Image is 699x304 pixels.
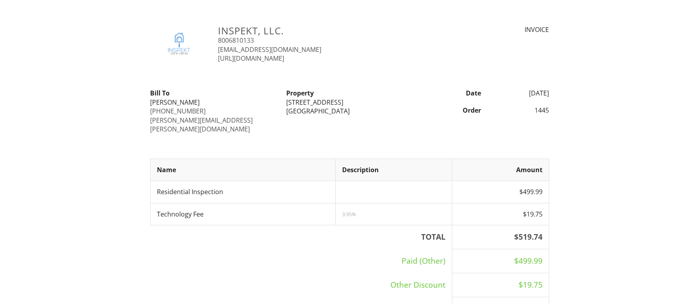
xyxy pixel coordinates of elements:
[335,159,452,181] th: Description
[342,211,446,217] div: 3.95%
[452,273,549,297] td: $19.75
[150,116,253,133] a: [PERSON_NAME][EMAIL_ADDRESS][PERSON_NAME][DOMAIN_NAME]
[286,89,314,97] strong: Property
[218,36,254,45] a: 8006810133
[218,45,321,54] a: [EMAIL_ADDRESS][DOMAIN_NAME]
[150,107,206,115] a: [PHONE_NUMBER]
[150,25,209,62] img: Inspekt.jpg
[150,159,335,181] th: Name
[418,89,486,97] div: Date
[150,273,452,297] td: Other Discount
[456,25,549,34] div: INVOICE
[452,181,549,203] td: $499.99
[150,225,452,249] th: TOTAL
[452,225,549,249] th: $519.74
[218,25,447,36] h3: Inspekt, LLC.
[452,203,549,225] td: $19.75
[486,106,554,115] div: 1445
[486,89,554,97] div: [DATE]
[150,89,170,97] strong: Bill To
[150,249,452,273] td: Paid (Other)
[150,98,277,107] div: [PERSON_NAME]
[418,106,486,115] div: Order
[286,98,413,107] div: [STREET_ADDRESS]
[452,159,549,181] th: Amount
[218,54,284,63] a: [URL][DOMAIN_NAME]
[452,249,549,273] td: $499.99
[150,203,335,225] td: Technology Fee
[157,187,223,196] span: Residential Inspection
[286,107,413,115] div: [GEOGRAPHIC_DATA]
